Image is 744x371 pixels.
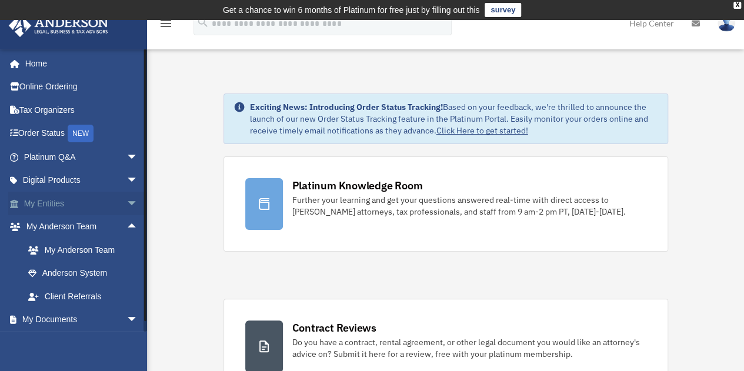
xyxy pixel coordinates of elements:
[485,3,521,17] a: survey
[8,192,156,215] a: My Entitiesarrow_drop_down
[16,238,156,262] a: My Anderson Team
[8,122,156,146] a: Order StatusNEW
[5,14,112,37] img: Anderson Advisors Platinum Portal
[292,194,646,218] div: Further your learning and get your questions answered real-time with direct access to [PERSON_NAM...
[8,215,156,239] a: My Anderson Teamarrow_drop_up
[159,16,173,31] i: menu
[8,52,150,75] a: Home
[126,192,150,216] span: arrow_drop_down
[733,2,741,9] div: close
[16,262,156,285] a: Anderson System
[250,102,443,112] strong: Exciting News: Introducing Order Status Tracking!
[8,308,156,332] a: My Documentsarrow_drop_down
[196,16,209,29] i: search
[8,98,156,122] a: Tax Organizers
[126,145,150,169] span: arrow_drop_down
[8,145,156,169] a: Platinum Q&Aarrow_drop_down
[436,125,528,136] a: Click Here to get started!
[8,331,156,355] a: Online Learningarrow_drop_down
[292,178,423,193] div: Platinum Knowledge Room
[8,169,156,192] a: Digital Productsarrow_drop_down
[68,125,94,142] div: NEW
[126,169,150,193] span: arrow_drop_down
[718,15,735,32] img: User Pic
[126,331,150,355] span: arrow_drop_down
[16,285,156,308] a: Client Referrals
[159,21,173,31] a: menu
[8,75,156,99] a: Online Ordering
[223,156,668,252] a: Platinum Knowledge Room Further your learning and get your questions answered real-time with dire...
[292,336,646,360] div: Do you have a contract, rental agreement, or other legal document you would like an attorney's ad...
[223,3,480,17] div: Get a chance to win 6 months of Platinum for free just by filling out this
[250,101,658,136] div: Based on your feedback, we're thrilled to announce the launch of our new Order Status Tracking fe...
[126,215,150,239] span: arrow_drop_up
[292,320,376,335] div: Contract Reviews
[126,308,150,332] span: arrow_drop_down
